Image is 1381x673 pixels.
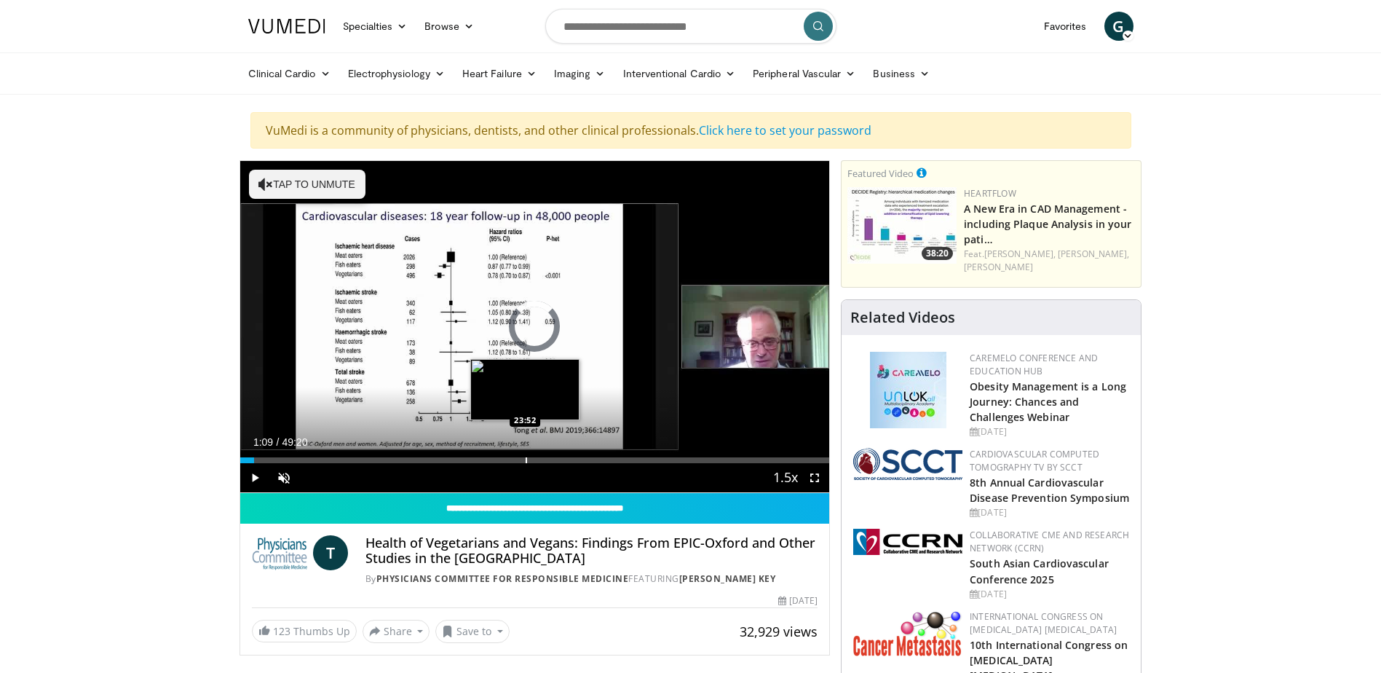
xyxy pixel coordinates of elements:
[964,187,1016,200] a: Heartflow
[964,248,1135,274] div: Feat.
[853,448,962,480] img: 51a70120-4f25-49cc-93a4-67582377e75f.png.150x105_q85_autocrop_double_scale_upscale_version-0.2.png
[614,59,745,88] a: Interventional Cardio
[853,610,962,656] img: 6ff8bc22-9509-4454-a4f8-ac79dd3b8976.png.150x105_q85_autocrop_double_scale_upscale_version-0.2.png
[964,261,1033,273] a: [PERSON_NAME]
[800,463,829,492] button: Fullscreen
[1035,12,1096,41] a: Favorites
[853,529,962,555] img: a04ee3ba-8487-4636-b0fb-5e8d268f3737.png.150x105_q85_autocrop_double_scale_upscale_version-0.2.png
[282,436,307,448] span: 49:20
[416,12,483,41] a: Browse
[771,463,800,492] button: Playback Rate
[376,572,629,585] a: Physicians Committee for Responsible Medicine
[454,59,545,88] a: Heart Failure
[964,202,1131,246] a: A New Era in CAD Management - including Plaque Analysis in your pati…
[850,309,955,326] h4: Related Videos
[970,448,1099,473] a: Cardiovascular Computed Tomography TV by SCCT
[984,248,1056,260] a: [PERSON_NAME],
[545,59,614,88] a: Imaging
[740,623,818,640] span: 32,929 views
[847,187,957,264] img: 738d0e2d-290f-4d89-8861-908fb8b721dc.150x105_q85_crop-smart_upscale.jpg
[970,556,1109,586] a: South Asian Cardiovascular Conference 2025
[970,610,1117,636] a: International Congress on [MEDICAL_DATA] [MEDICAL_DATA]
[744,59,864,88] a: Peripheral Vascular
[313,535,348,570] a: T
[470,359,579,420] img: image.jpeg
[778,594,818,607] div: [DATE]
[240,457,830,463] div: Progress Bar
[277,436,280,448] span: /
[970,506,1129,519] div: [DATE]
[545,9,836,44] input: Search topics, interventions
[249,170,365,199] button: Tap to unmute
[269,463,298,492] button: Unmute
[363,620,430,643] button: Share
[970,476,1129,505] a: 8th Annual Cardiovascular Disease Prevention Symposium
[847,187,957,264] a: 38:20
[847,167,914,180] small: Featured Video
[334,12,416,41] a: Specialties
[240,161,830,493] video-js: Video Player
[252,620,357,642] a: 123 Thumbs Up
[864,59,938,88] a: Business
[253,436,273,448] span: 1:09
[273,624,290,638] span: 123
[922,247,953,260] span: 38:20
[699,122,871,138] a: Click here to set your password
[240,463,269,492] button: Play
[240,59,339,88] a: Clinical Cardio
[365,572,818,586] div: By FEATURING
[870,352,946,428] img: 45df64a9-a6de-482c-8a90-ada250f7980c.png.150x105_q85_autocrop_double_scale_upscale_version-0.2.jpg
[435,620,510,643] button: Save to
[248,19,325,34] img: VuMedi Logo
[1058,248,1129,260] a: [PERSON_NAME],
[970,529,1129,554] a: Collaborative CME and Research Network (CCRN)
[1104,12,1133,41] a: G
[365,535,818,567] h4: Health of Vegetarians and Vegans: Findings From EPIC-Oxford and Other Studies in the [GEOGRAPHIC_...
[250,112,1131,149] div: VuMedi is a community of physicians, dentists, and other clinical professionals.
[970,588,1129,601] div: [DATE]
[970,352,1098,377] a: CaReMeLO Conference and Education Hub
[970,379,1126,424] a: Obesity Management is a Long Journey: Chances and Challenges Webinar
[252,535,307,570] img: Physicians Committee for Responsible Medicine
[679,572,776,585] a: [PERSON_NAME] Key
[970,425,1129,438] div: [DATE]
[339,59,454,88] a: Electrophysiology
